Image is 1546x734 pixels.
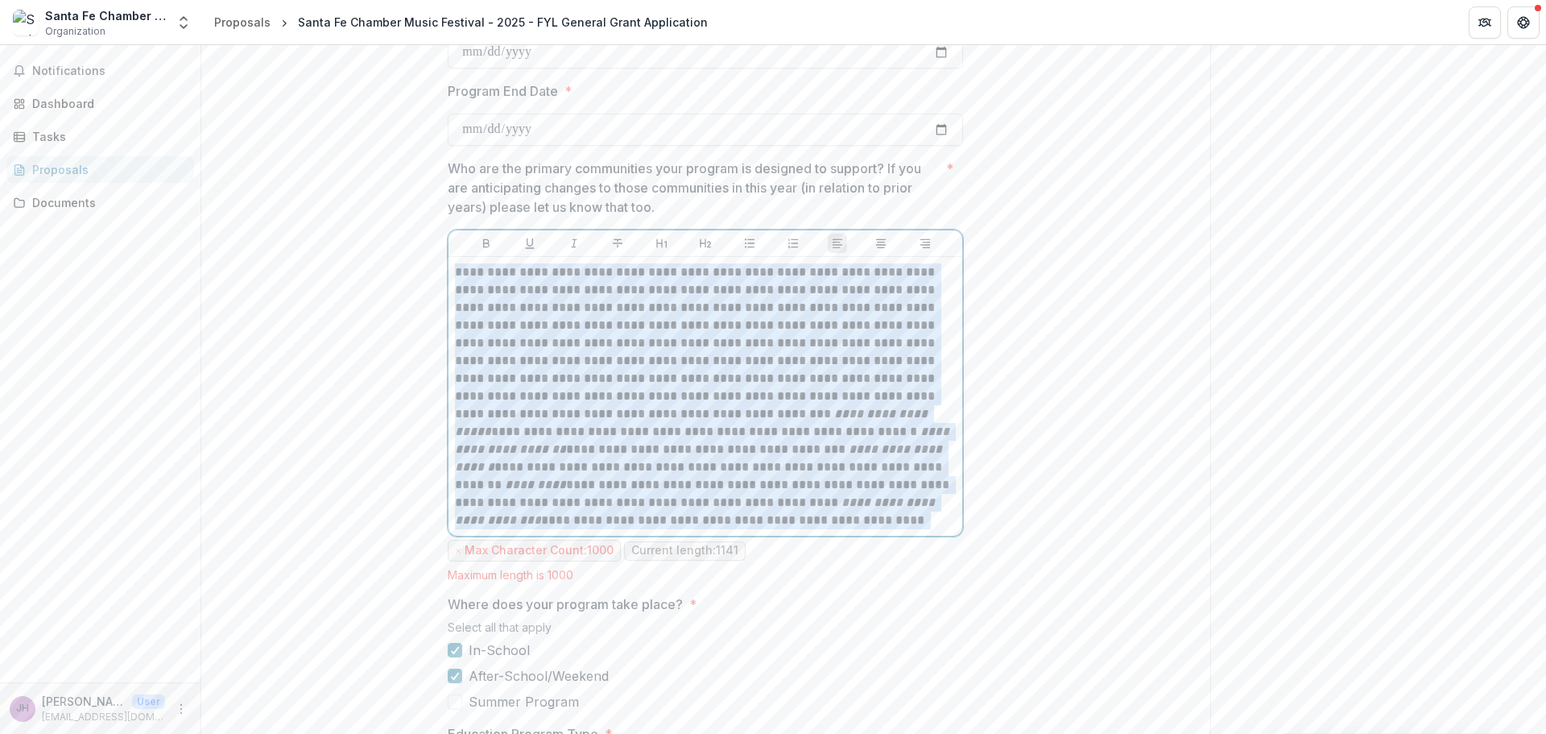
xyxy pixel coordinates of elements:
div: Proposals [32,161,181,178]
button: Heading 2 [696,234,715,253]
button: Align Right [916,234,935,253]
p: [EMAIL_ADDRESS][DOMAIN_NAME] [42,710,165,724]
div: Dashboard [32,95,181,112]
button: Italicize [564,234,584,253]
div: Maximum length is 1000 [448,568,963,582]
button: Partners [1469,6,1501,39]
nav: breadcrumb [208,10,714,34]
span: After-School/Weekend [469,666,609,686]
button: More [172,699,191,719]
button: Open entity switcher [172,6,195,39]
div: Joseph Hohlfeld [16,703,29,714]
button: Underline [520,234,539,253]
button: Notifications [6,58,194,84]
button: Bold [477,234,496,253]
a: Dashboard [6,90,194,117]
button: Align Center [871,234,891,253]
p: [PERSON_NAME] [42,693,126,710]
p: Current length: 1141 [631,544,738,558]
a: Documents [6,189,194,216]
button: Heading 1 [652,234,672,253]
div: Documents [32,194,181,211]
p: Program End Date [448,81,558,101]
button: Align Left [828,234,847,253]
span: Summer Program [469,692,579,711]
img: Santa Fe Chamber Music Festival [13,10,39,35]
span: Notifications [32,64,188,78]
a: Proposals [208,10,277,34]
button: Get Help [1507,6,1540,39]
p: Where does your program take place? [448,595,683,614]
span: Organization [45,24,105,39]
p: Max Character Count: 1000 [465,544,614,558]
span: In-School [469,641,530,660]
div: Proposals [214,14,271,31]
a: Tasks [6,123,194,150]
div: Santa Fe Chamber Music Festival - 2025 - FYL General Grant Application [298,14,708,31]
div: Tasks [32,128,181,145]
div: Santa Fe Chamber Music Festival [45,7,166,24]
div: Select all that apply [448,620,963,641]
p: User [132,695,165,709]
button: Bullet List [740,234,759,253]
button: Ordered List [783,234,803,253]
p: Who are the primary communities your program is designed to support? If you are anticipating chan... [448,159,940,217]
button: Strike [608,234,627,253]
a: Proposals [6,156,194,183]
